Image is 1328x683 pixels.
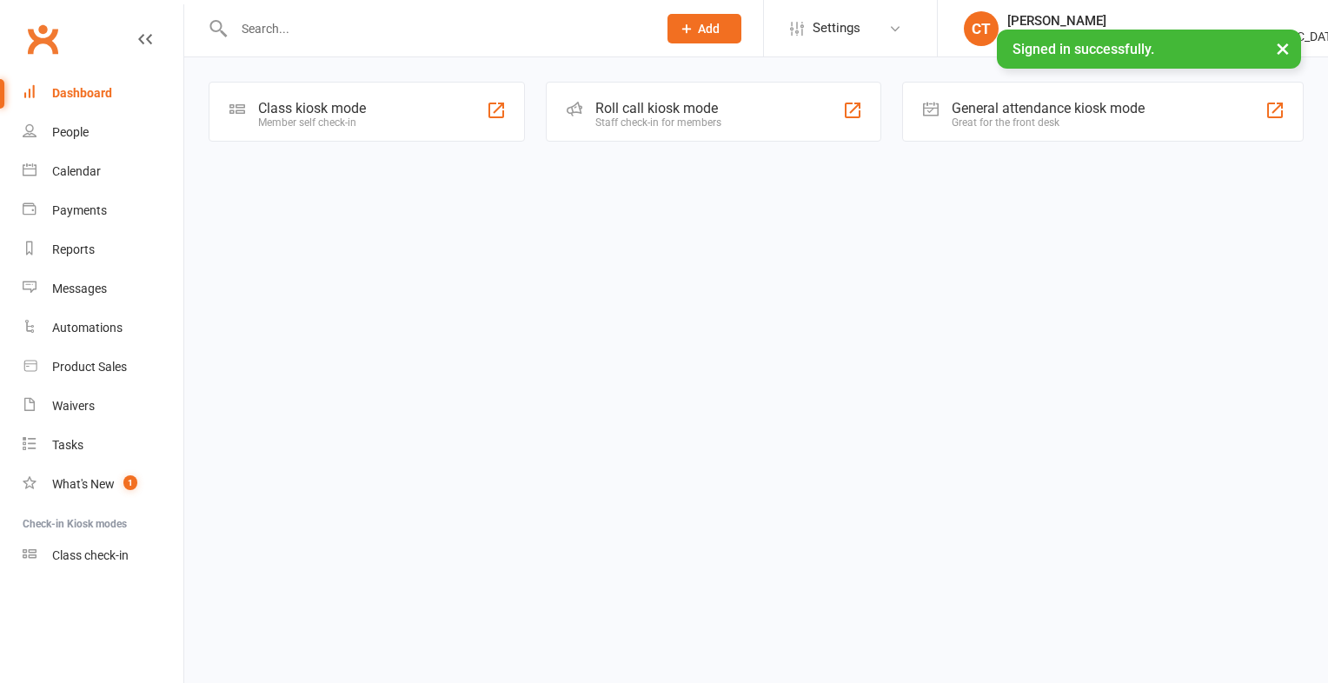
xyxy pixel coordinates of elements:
a: People [23,113,183,152]
a: Reports [23,230,183,269]
div: Calendar [52,164,101,178]
span: 1 [123,475,137,490]
div: Reports [52,242,95,256]
div: General attendance kiosk mode [952,100,1145,116]
span: Signed in successfully. [1013,41,1154,57]
div: Roll call kiosk mode [595,100,721,116]
div: What's New [52,477,115,491]
div: Staff check-in for members [595,116,721,129]
button: Add [667,14,741,43]
a: Tasks [23,426,183,465]
a: Dashboard [23,74,183,113]
a: Messages [23,269,183,308]
div: Class check-in [52,548,129,562]
span: Add [698,22,720,36]
a: Payments [23,191,183,230]
span: Settings [813,9,860,48]
div: Product Sales [52,360,127,374]
div: Messages [52,282,107,295]
div: Payments [52,203,107,217]
a: Calendar [23,152,183,191]
div: Class kiosk mode [258,100,366,116]
a: Automations [23,308,183,348]
a: Clubworx [21,17,64,61]
button: × [1267,30,1298,67]
div: Member self check-in [258,116,366,129]
a: Product Sales [23,348,183,387]
div: Dashboard [52,86,112,100]
div: Tasks [52,438,83,452]
div: Automations [52,321,123,335]
div: Great for the front desk [952,116,1145,129]
div: Waivers [52,399,95,413]
input: Search... [229,17,645,41]
div: CT [964,11,999,46]
div: People [52,125,89,139]
a: What's New1 [23,465,183,504]
a: Waivers [23,387,183,426]
a: Class kiosk mode [23,536,183,575]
